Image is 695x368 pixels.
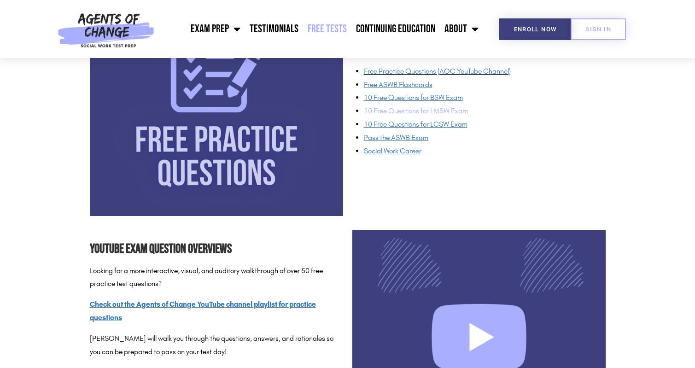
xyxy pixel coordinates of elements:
a: 10 Free Questions for LMSW Exam [364,106,468,115]
a: Check out the Agents of Change YouTube channel playlist for practice questions [90,300,316,322]
span: Pass the ASWB Exam [364,133,428,142]
a: Free ASWB Flashcards [364,80,432,89]
a: Exam Prep [186,18,245,41]
span: Enroll Now [514,26,557,32]
p: [PERSON_NAME] will walk you through the questions, answers, and rationales so you can be prepared... [90,332,343,359]
a: Enroll Now [499,18,572,40]
span: SIGN IN [585,26,611,32]
a: Free Tests [303,18,351,41]
a: Social Work Career [364,146,421,155]
a: SIGN IN [571,18,626,40]
p: Looking for a more interactive, visual, and auditory walkthrough of over 50 free practice test qu... [90,264,343,291]
a: 10 Free Questions for LCSW Exam [364,120,467,129]
a: Pass the ASWB Exam [364,133,430,142]
a: Testimonials [245,18,303,41]
a: Free Practice Questions (AOC YouTube Channel) [364,67,511,76]
a: Continuing Education [351,18,440,41]
h2: YouTube Exam Question Overviews [90,239,343,260]
nav: Menu [159,18,483,41]
a: About [440,18,483,41]
a: 10 Free Questions for BSW Exam [364,93,463,102]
